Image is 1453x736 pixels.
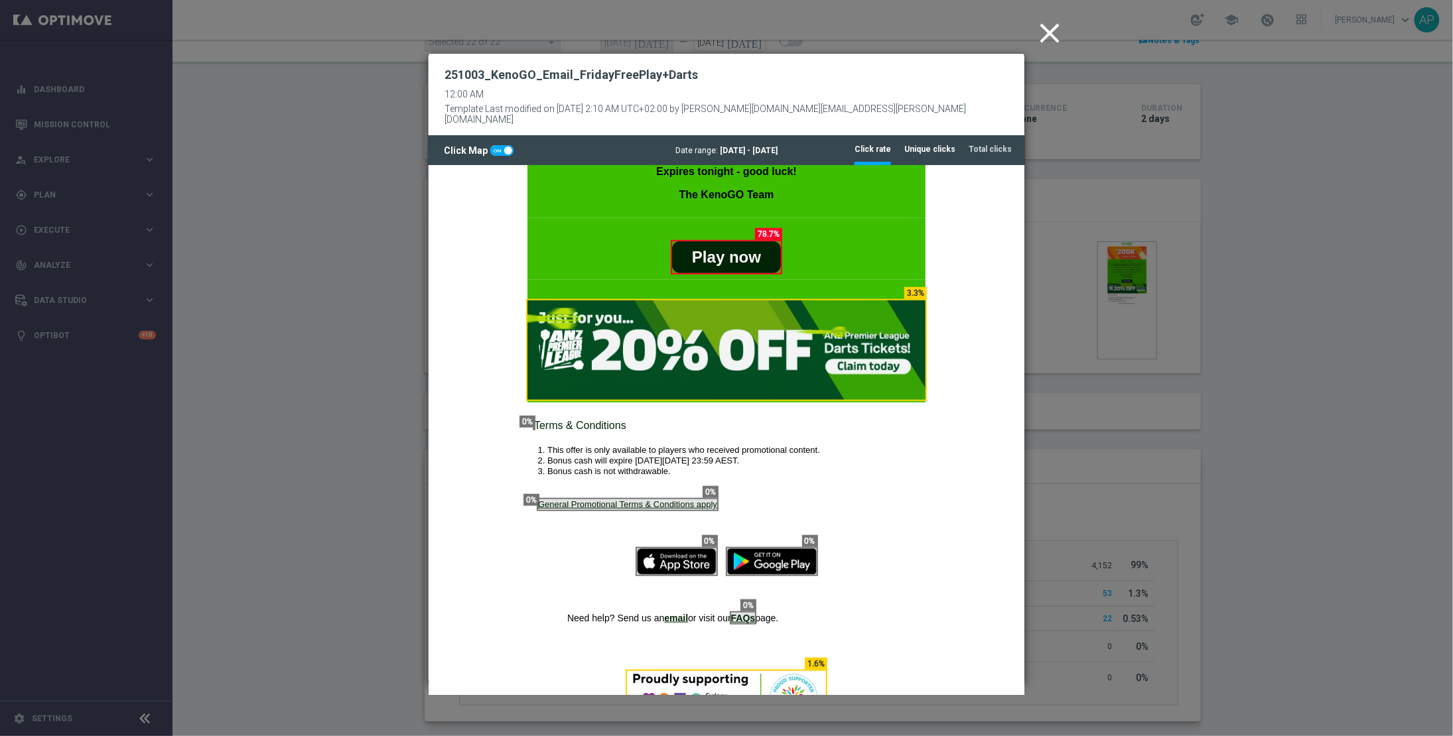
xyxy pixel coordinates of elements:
[251,25,346,36] strong: The KenoGO Team
[228,1,368,13] strong: Expires tonight - good luck!
[99,136,497,235] img: ANZ Premier League 20% Off Tickets
[720,146,778,155] span: [DATE] - [DATE]
[243,77,352,109] a: Play now
[105,248,490,267] p: Terms & Conditions
[236,448,259,459] a: email
[119,280,490,291] li: This offer is only available to players who received promotional content.
[904,144,955,155] tab-header: Unique clicks
[855,144,891,155] tab-header: Click rate
[139,432,457,460] p: Need help? Send us an or visit our page.
[198,507,397,561] img: Proudly Supporting Sydney Children's Hospitals Foundation
[445,100,1008,126] div: Template Last modified on [DATE] 2:10 AM UTC+02:00 by [PERSON_NAME][DOMAIN_NAME][EMAIL_ADDRESS][P...
[1031,13,1072,54] button: close
[445,67,698,83] h2: 251003_KenoGO_Email_FridayFreePlay+Darts
[1033,17,1066,50] i: close
[119,291,490,302] li: Bonus cash will expire [DATE][DATE] 23:59 AEST.
[208,384,288,410] img: Download for Apple
[675,146,718,155] span: Date range:
[299,384,388,410] img: Download for Android
[263,84,332,101] span: Play now
[445,89,1008,100] div: 12:00 AM
[444,145,490,156] span: Click Map
[109,335,289,345] a: General Promotional Terms & Conditions apply
[119,302,490,312] li: Bonus cash is not withdrawable.
[969,144,1012,155] tab-header: Total clicks
[303,448,327,460] a: FAQs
